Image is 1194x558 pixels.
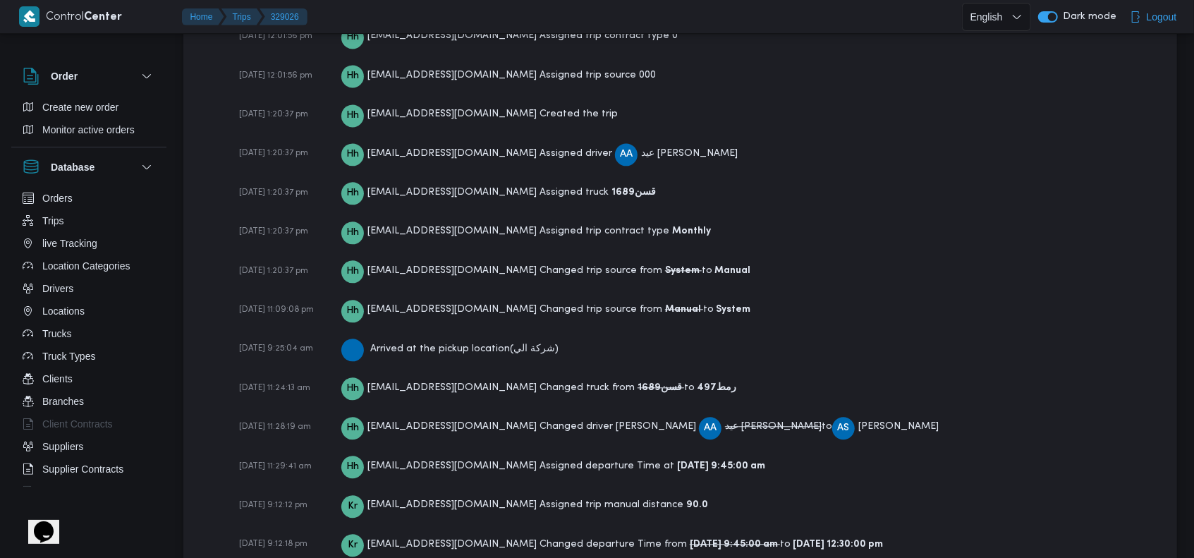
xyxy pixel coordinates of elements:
div: Changed departure Time from to [341,532,883,557]
span: Hh [346,456,359,478]
b: 90.0 [686,500,708,509]
div: Assigned driver [341,141,738,166]
span: [EMAIL_ADDRESS][DOMAIN_NAME] [367,500,537,509]
div: Hadeer.hesham@illa.com.eg [341,104,364,127]
button: Devices [17,480,161,503]
b: Center [85,12,123,23]
span: Location Categories [42,257,130,274]
span: AA [620,143,633,166]
button: Locations [17,300,161,322]
span: عيد [PERSON_NAME] [641,149,738,158]
div: Changed trip source from to [341,297,750,322]
b: [DATE] 9:45:00 am [677,461,765,471]
div: Hadeer.hesham@illa.com.eg [341,417,364,439]
span: Hh [346,104,359,127]
button: Trips [221,8,262,25]
div: Changed truck from to [341,375,736,400]
span: [PERSON_NAME] [858,422,939,431]
div: Aid Abadalnabi Abadaliqadr Bsaioni [699,417,721,439]
span: Hh [346,377,359,400]
span: Logout [1147,8,1177,25]
span: Hh [346,260,359,283]
button: Logout [1124,3,1183,31]
div: Hadeer.hesham@illa.com.eg [341,300,364,322]
b: Manual [712,266,750,275]
button: Trips [17,210,161,232]
div: Ahmad Saaid Muhammad Tair Albr [832,417,855,439]
button: Clients [17,368,161,390]
span: Suppliers [42,438,83,455]
div: Assigned truck [341,180,656,205]
button: Drivers [17,277,161,300]
div: Assigned trip manual distance [341,492,708,517]
span: [DATE] 1:20:37 pm [239,188,308,197]
span: [EMAIL_ADDRESS][DOMAIN_NAME] [367,305,537,314]
span: Hh [346,300,359,322]
span: AA [704,417,717,439]
span: [DATE] 11:29:41 am [239,462,312,471]
b: قسن1689 [611,188,656,197]
span: [EMAIL_ADDRESS][DOMAIN_NAME] [367,461,537,471]
span: [DATE] 1:20:37 pm [239,267,308,275]
span: [DATE] 11:24:13 am [239,384,310,392]
div: Hadeer.hesham@illa.com.eg [341,377,364,400]
span: Orders [42,190,73,207]
span: AS [838,417,850,439]
b: System [714,305,750,314]
span: Kr [348,495,358,518]
div: Arrived at the pickup location ( شركة الي ) [341,336,559,361]
img: X8yXhbKr1z7QwAAAABJRU5ErkJggg== [19,6,39,27]
span: Hh [346,26,359,49]
div: Karim.ragab@illa.com.eg [341,495,364,518]
span: [EMAIL_ADDRESS][DOMAIN_NAME] [367,31,537,40]
h3: Order [51,68,78,85]
b: Manual [665,305,703,314]
div: Hadeer.hesham@illa.com.eg [341,65,364,87]
span: عيد [PERSON_NAME] [725,422,822,431]
button: Location Categories [17,255,161,277]
b: رمط497 [695,383,736,392]
div: Changed driver [PERSON_NAME] to [341,414,939,439]
span: [DATE] 11:09:08 pm [239,305,314,314]
div: Hadeer.hesham@illa.com.eg [341,222,364,244]
div: Hadeer.hesham@illa.com.eg [341,143,364,166]
button: Orders [17,187,161,210]
iframe: chat widget [14,502,59,544]
b: Monthly [672,226,711,236]
div: Assigned trip contract type [341,219,711,243]
span: [EMAIL_ADDRESS][DOMAIN_NAME] [367,109,537,119]
span: [DATE] 9:12:18 pm [239,540,307,548]
span: [DATE] 1:20:37 pm [239,149,308,157]
span: Truck Types [42,348,95,365]
button: Order [23,68,155,85]
span: Locations [42,303,85,320]
button: Branches [17,390,161,413]
b: [DATE] 9:45:00 am [690,540,780,549]
span: [EMAIL_ADDRESS][DOMAIN_NAME] [367,149,537,158]
b: System [665,266,702,275]
span: [DATE] 12:01:56 pm [239,71,312,80]
div: Changed trip source from to [341,258,750,283]
span: Clients [42,370,73,387]
span: [EMAIL_ADDRESS][DOMAIN_NAME] [367,226,537,236]
span: Hh [346,222,359,244]
button: live Tracking [17,232,161,255]
div: Hadeer.hesham@illa.com.eg [341,26,364,49]
button: Client Contracts [17,413,161,435]
span: Devices [42,483,78,500]
span: Hh [346,417,359,439]
span: [EMAIL_ADDRESS][DOMAIN_NAME] [367,266,537,275]
button: Create new order [17,96,161,119]
span: [DATE] 9:12:12 pm [239,501,307,509]
div: Assigned departure Time at [341,454,765,478]
span: Branches [42,393,84,410]
span: live Tracking [42,235,97,252]
span: [EMAIL_ADDRESS][DOMAIN_NAME] [367,540,537,549]
b: [DATE] 12:30:00 pm [791,540,883,549]
h3: Database [51,159,95,176]
span: [DATE] 11:28:19 am [239,423,311,431]
div: Aid Abadalnabi Abadaliqadr Bsaioni [615,143,638,166]
div: Assigned trip source 0 0 0 [341,63,656,87]
span: [DATE] 12:01:56 pm [239,32,312,40]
